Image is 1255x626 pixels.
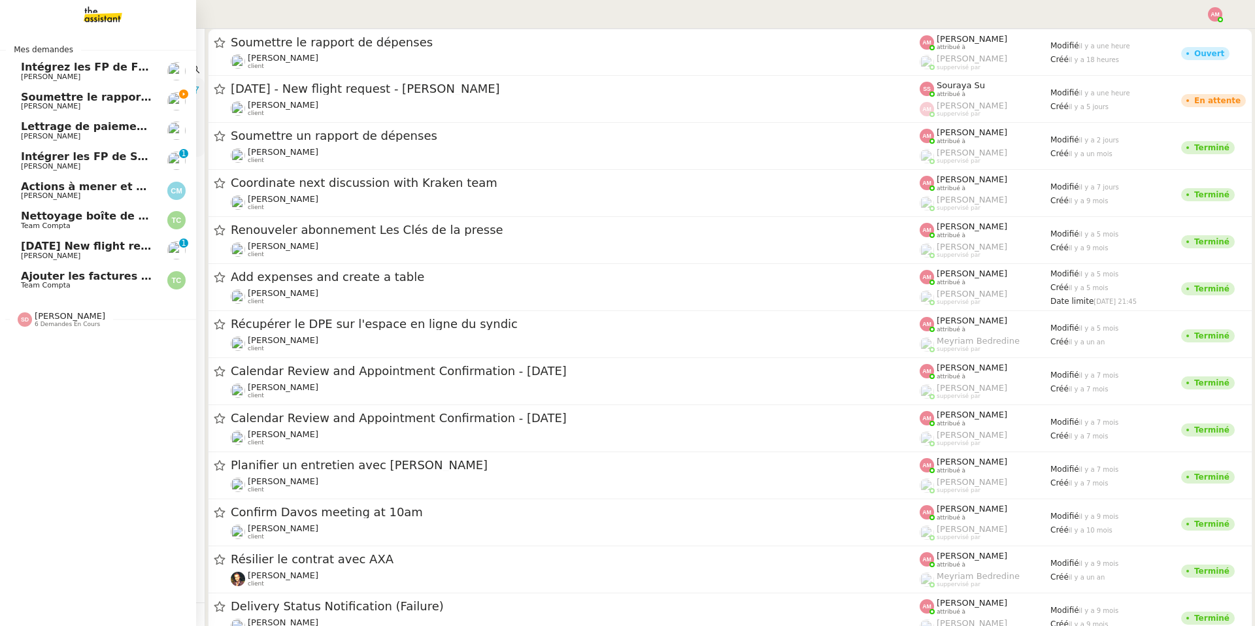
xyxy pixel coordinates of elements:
[920,411,934,425] img: svg
[21,91,224,103] span: Soumettre le rapport de dépenses
[937,571,1020,581] span: Meyriam Bedredine
[21,252,80,260] span: [PERSON_NAME]
[1050,102,1069,111] span: Créé
[231,101,245,116] img: users%2FC9SBsJ0duuaSgpQFj5LgoEX8n0o2%2Favatar%2Fec9d51b8-9413-4189-adfb-7be4d8c96a3c
[920,551,1050,568] app-user-label: attribué à
[1050,465,1079,474] span: Modifié
[248,298,264,305] span: client
[21,180,280,193] span: Actions à mener et suivi du base du rapport
[937,326,965,333] span: attribué à
[21,281,71,289] span: Team Compta
[937,363,1007,372] span: [PERSON_NAME]
[231,289,245,304] img: users%2F0TMIO3UgPpYsHzR7ZQekS0gqt9H3%2Favatar%2Ff436be4b-4b77-4ee2-9632-3ac8e0c8a5f0
[1069,56,1119,63] span: il y a 18 heures
[248,204,264,211] span: client
[1050,337,1069,346] span: Créé
[937,174,1007,184] span: [PERSON_NAME]
[920,410,1050,427] app-user-label: attribué à
[248,533,264,540] span: client
[1079,560,1119,567] span: il y a 9 mois
[231,525,245,539] img: users%2FYpHCMxs0fyev2wOt2XOQMyMzL3F3%2Favatar%2Fb1d7cab4-399e-487a-a9b0-3b1e57580435
[1050,149,1069,158] span: Créé
[21,162,80,171] span: [PERSON_NAME]
[248,100,318,110] span: [PERSON_NAME]
[21,191,80,200] span: [PERSON_NAME]
[248,570,318,580] span: [PERSON_NAME]
[937,561,965,568] span: attribué à
[21,270,310,282] span: Ajouter les factures UBER à [GEOGRAPHIC_DATA]
[937,195,1007,205] span: [PERSON_NAME]
[231,601,920,612] span: Delivery Status Notification (Failure)
[937,581,980,588] span: suppervisé par
[248,523,318,533] span: [PERSON_NAME]
[920,269,1050,286] app-user-label: attribué à
[1079,419,1119,426] span: il y a 7 mois
[231,478,245,492] img: users%2F0TMIO3UgPpYsHzR7ZQekS0gqt9H3%2Favatar%2Ff436be4b-4b77-4ee2-9632-3ac8e0c8a5f0
[21,132,80,140] span: [PERSON_NAME]
[1194,520,1230,528] div: Terminé
[1069,244,1109,252] span: il y a 9 mois
[937,316,1007,325] span: [PERSON_NAME]
[21,240,283,252] span: [DATE] New flight request - [PERSON_NAME]
[167,152,186,170] img: users%2FlP2L64NyJUYGf6yukvER3qNbi773%2Favatar%2Faa4062d0-caf6-4ead-8344-864088a2b108
[231,147,920,164] app-user-detailed-label: client
[231,553,920,565] span: Résilier le contrat avec AXA
[920,572,934,587] img: users%2FaellJyylmXSg4jqeVbanehhyYJm1%2Favatar%2Fprofile-pic%20(4).png
[231,365,920,377] span: Calendar Review and Appointment Confirmation - [DATE]
[231,506,920,518] span: Confirm Davos meeting at 10am
[937,127,1007,137] span: [PERSON_NAME]
[231,476,920,493] app-user-detailed-label: client
[937,232,965,239] span: attribué à
[231,224,920,236] span: Renouveler abonnement Les Clés de la presse
[920,571,1050,588] app-user-label: suppervisé par
[1050,182,1079,191] span: Modifié
[937,148,1007,157] span: [PERSON_NAME]
[937,598,1007,608] span: [PERSON_NAME]
[231,242,245,257] img: users%2F9GXHdUEgf7ZlSXdwo7B3iBDT3M02%2Favatar%2Fimages.jpeg
[937,54,1007,63] span: [PERSON_NAME]
[1050,371,1079,380] span: Modifié
[920,337,934,352] img: users%2FaellJyylmXSg4jqeVbanehhyYJm1%2Favatar%2Fprofile-pic%20(4).png
[937,80,985,90] span: Souraya Su
[1069,197,1109,205] span: il y a 9 mois
[1050,283,1069,292] span: Créé
[231,337,245,351] img: users%2FlTfsyV2F6qPWZMLkCFFmx0QkZeu2%2Favatar%2FChatGPT%20Image%201%20aou%CC%82t%202025%2C%2011_0...
[937,299,980,306] span: suppervisé par
[920,243,934,257] img: users%2FoFdbodQ3TgNoWt9kP3GXAs5oaCq1%2Favatar%2Fprofile-pic.png
[248,147,318,157] span: [PERSON_NAME]
[920,364,934,378] img: svg
[21,102,80,110] span: [PERSON_NAME]
[248,241,318,251] span: [PERSON_NAME]
[231,177,920,189] span: Coordinate next discussion with Kraken team
[248,476,318,486] span: [PERSON_NAME]
[920,176,934,190] img: svg
[231,335,920,352] app-user-detailed-label: client
[920,599,934,614] img: svg
[231,382,920,399] app-user-detailed-label: client
[1194,191,1230,199] div: Terminé
[937,269,1007,278] span: [PERSON_NAME]
[937,101,1007,110] span: [PERSON_NAME]
[920,457,1050,474] app-user-label: attribué à
[1050,297,1094,306] span: Date limite
[937,524,1007,534] span: [PERSON_NAME]
[937,430,1007,440] span: [PERSON_NAME]
[1050,478,1069,487] span: Créé
[937,185,965,192] span: attribué à
[1094,298,1137,305] span: [DATE] 21:45
[937,222,1007,231] span: [PERSON_NAME]
[937,440,980,447] span: suppervisé par
[248,580,264,587] span: client
[231,271,920,283] span: Add expenses and create a table
[231,83,920,95] span: [DATE] - New flight request - [PERSON_NAME]
[21,150,206,163] span: Intégrer les FP de SODILANDES
[248,486,264,493] span: client
[1050,512,1079,521] span: Modifié
[167,62,186,80] img: users%2FlP2L64NyJUYGf6yukvER3qNbi773%2Favatar%2Faa4062d0-caf6-4ead-8344-864088a2b108
[248,345,264,352] span: client
[1050,431,1069,440] span: Créé
[1079,271,1119,278] span: il y a 5 mois
[167,241,186,259] img: users%2FC9SBsJ0duuaSgpQFj5LgoEX8n0o2%2Favatar%2Fec9d51b8-9413-4189-adfb-7be4d8c96a3c
[248,251,264,258] span: client
[920,196,934,210] img: users%2FoFdbodQ3TgNoWt9kP3GXAs5oaCq1%2Favatar%2Fprofile-pic.png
